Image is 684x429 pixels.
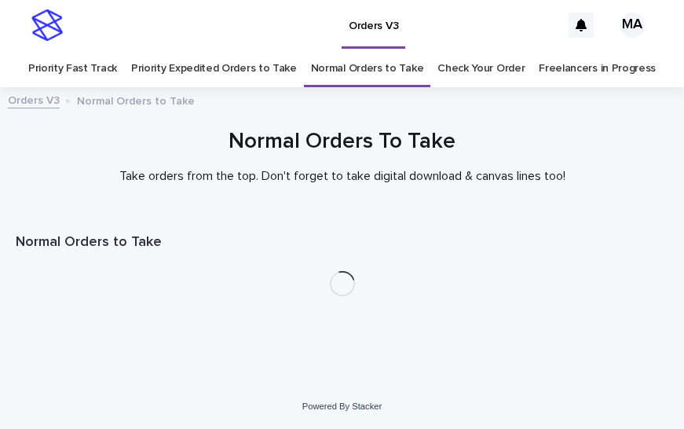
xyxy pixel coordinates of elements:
[31,9,63,41] img: stacker-logo-s-only.png
[16,233,668,252] h1: Normal Orders to Take
[302,401,382,411] a: Powered By Stacker
[28,50,117,87] a: Priority Fast Track
[620,13,645,38] div: MA
[77,91,195,108] p: Normal Orders to Take
[16,127,668,156] h1: Normal Orders To Take
[437,50,525,87] a: Check Your Order
[311,50,424,87] a: Normal Orders to Take
[28,169,657,184] p: Take orders from the top. Don't forget to take digital download & canvas lines too!
[8,90,60,108] a: Orders V3
[131,50,297,87] a: Priority Expedited Orders to Take
[539,50,656,87] a: Freelancers in Progress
